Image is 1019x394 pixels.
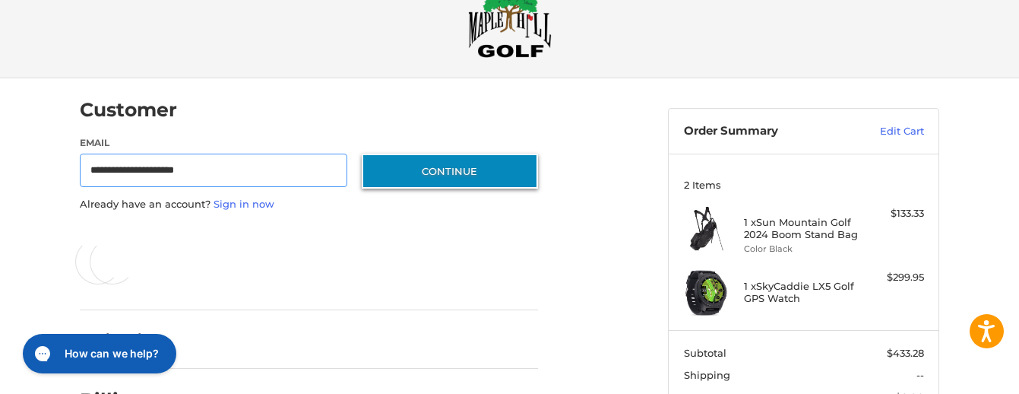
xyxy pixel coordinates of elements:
[362,154,538,189] button: Continue
[15,329,184,379] iframe: Gorgias live chat messenger
[864,206,924,221] div: $133.33
[684,179,924,191] h3: 2 Items
[894,353,1019,394] iframe: Google Customer Reviews
[887,347,924,359] span: $433.28
[847,124,924,139] a: Edit Cart
[80,136,347,150] label: Email
[80,98,177,122] h2: Customer
[684,124,847,139] h3: Order Summary
[80,197,538,212] p: Already have an account?
[744,243,860,256] li: Color Black
[744,216,860,241] h4: 1 x Sun Mountain Golf 2024 Boom Stand Bag
[684,347,726,359] span: Subtotal
[684,369,730,381] span: Shipping
[744,280,860,305] h4: 1 x SkyCaddie LX5 Golf GPS Watch
[864,270,924,285] div: $299.95
[214,198,274,210] a: Sign in now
